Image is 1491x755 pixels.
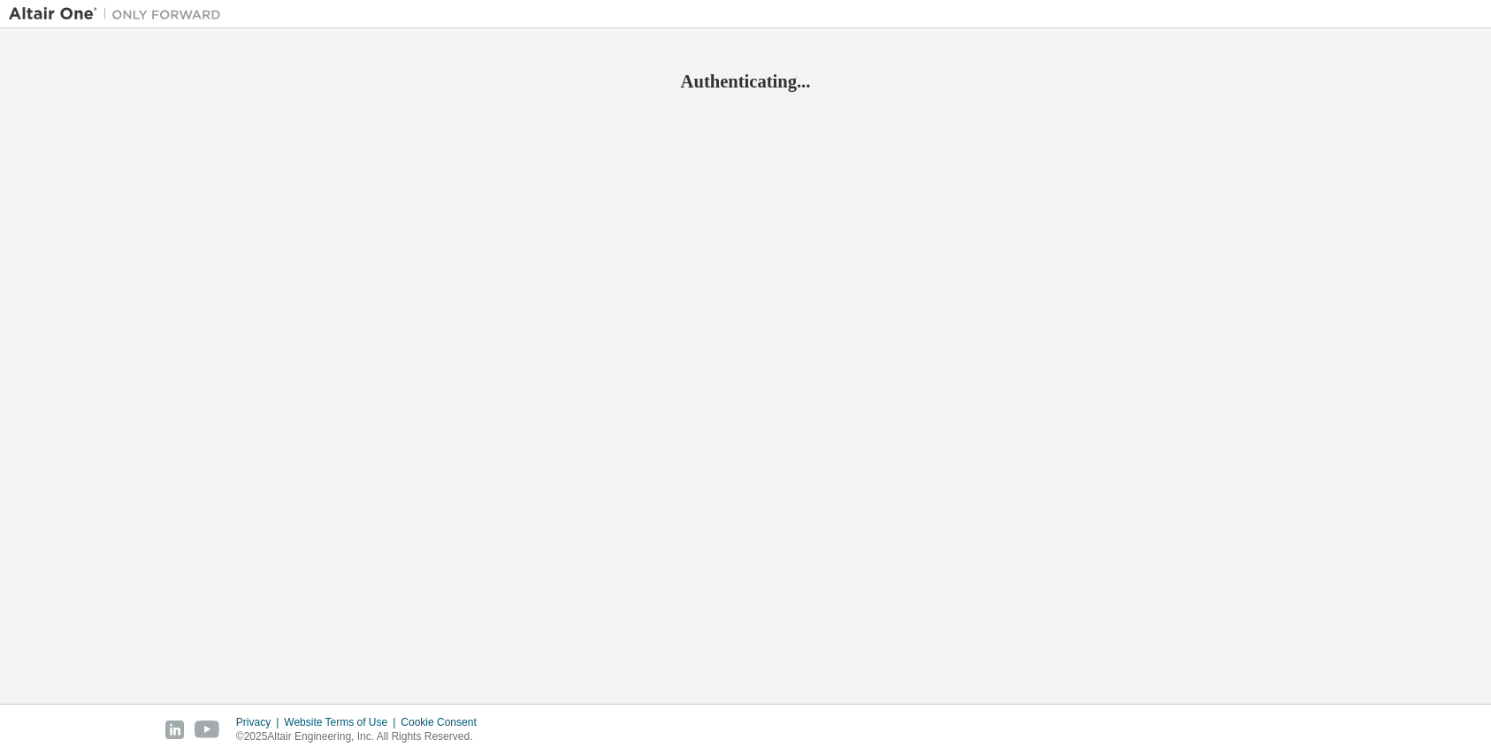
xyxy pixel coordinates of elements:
[9,70,1482,93] h2: Authenticating...
[401,715,486,729] div: Cookie Consent
[236,715,284,729] div: Privacy
[165,721,184,739] img: linkedin.svg
[9,5,230,23] img: Altair One
[284,715,401,729] div: Website Terms of Use
[195,721,220,739] img: youtube.svg
[236,729,487,744] p: © 2025 Altair Engineering, Inc. All Rights Reserved.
